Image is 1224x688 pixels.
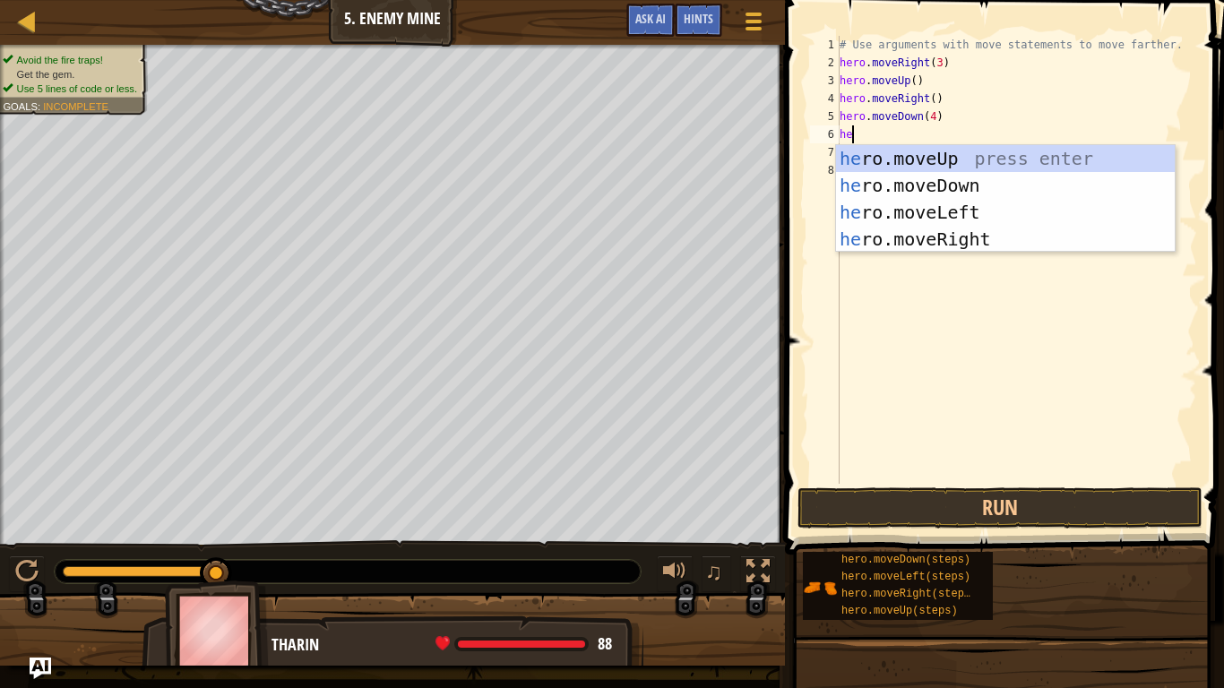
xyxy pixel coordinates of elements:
span: Hints [684,10,713,27]
img: portrait.png [803,571,837,605]
span: Goals [3,100,38,112]
button: Ctrl + P: Pause [9,555,45,592]
span: ♫ [705,558,723,585]
button: Run [797,487,1202,529]
li: Use 5 lines of code or less. [3,82,137,96]
span: Ask AI [635,10,666,27]
div: 5 [810,107,840,125]
button: ♫ [702,555,732,592]
div: 6 [810,125,840,143]
div: 4 [810,90,840,107]
span: : [38,100,43,112]
span: Incomplete [43,100,108,112]
span: Use 5 lines of code or less. [17,82,137,94]
div: 3 [810,72,840,90]
img: thang_avatar_frame.png [165,580,269,680]
button: Adjust volume [657,555,693,592]
li: Avoid the fire traps! [3,53,137,67]
span: hero.moveUp(steps) [841,605,958,617]
div: Tharin [272,633,625,657]
button: Show game menu [731,4,776,46]
li: Get the gem. [3,67,137,82]
div: 7 [810,143,840,161]
span: hero.moveDown(steps) [841,554,970,566]
div: health: 88 / 88 [435,636,612,652]
div: 2 [810,54,840,72]
span: hero.moveLeft(steps) [841,571,970,583]
span: 88 [598,632,612,655]
span: hero.moveRight(steps) [841,588,977,600]
span: Avoid the fire traps! [17,54,103,65]
button: Ask AI [30,658,51,679]
div: 1 [810,36,840,54]
button: Ask AI [626,4,675,37]
button: Toggle fullscreen [740,555,776,592]
span: Get the gem. [17,68,75,80]
div: 8 [810,161,840,179]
